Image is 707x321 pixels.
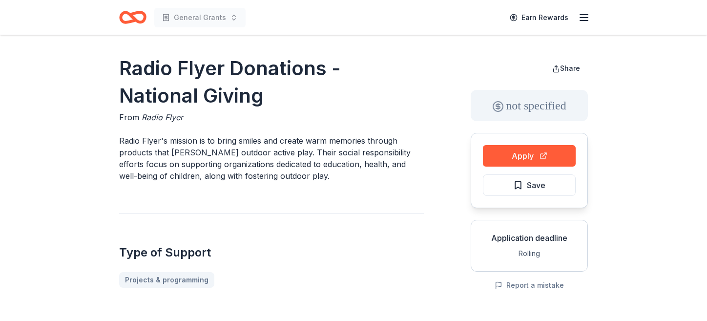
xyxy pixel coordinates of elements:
span: Save [527,179,545,192]
button: Save [483,174,576,196]
a: Home [119,6,146,29]
h1: Radio Flyer Donations - National Giving [119,55,424,109]
button: Apply [483,145,576,167]
span: Share [560,64,580,72]
p: Radio Flyer's mission is to bring smiles and create warm memories through products that [PERSON_N... [119,135,424,182]
div: Rolling [479,248,580,259]
button: Report a mistake [495,279,564,291]
span: Radio Flyer [142,112,183,122]
div: Application deadline [479,232,580,244]
h2: Type of Support [119,245,424,260]
div: not specified [471,90,588,121]
a: Projects & programming [119,272,214,288]
button: General Grants [154,8,246,27]
a: Earn Rewards [504,9,574,26]
div: From [119,111,424,123]
button: Share [544,59,588,78]
span: General Grants [174,12,226,23]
